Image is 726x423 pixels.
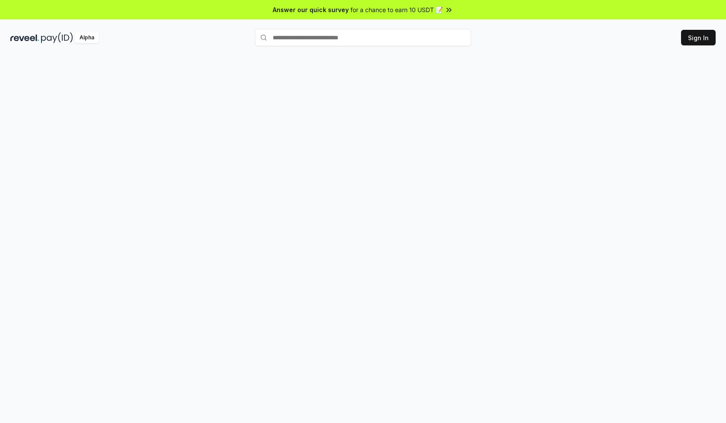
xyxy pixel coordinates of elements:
[75,32,99,43] div: Alpha
[350,5,443,14] span: for a chance to earn 10 USDT 📝
[10,32,39,43] img: reveel_dark
[273,5,349,14] span: Answer our quick survey
[41,32,73,43] img: pay_id
[681,30,716,45] button: Sign In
